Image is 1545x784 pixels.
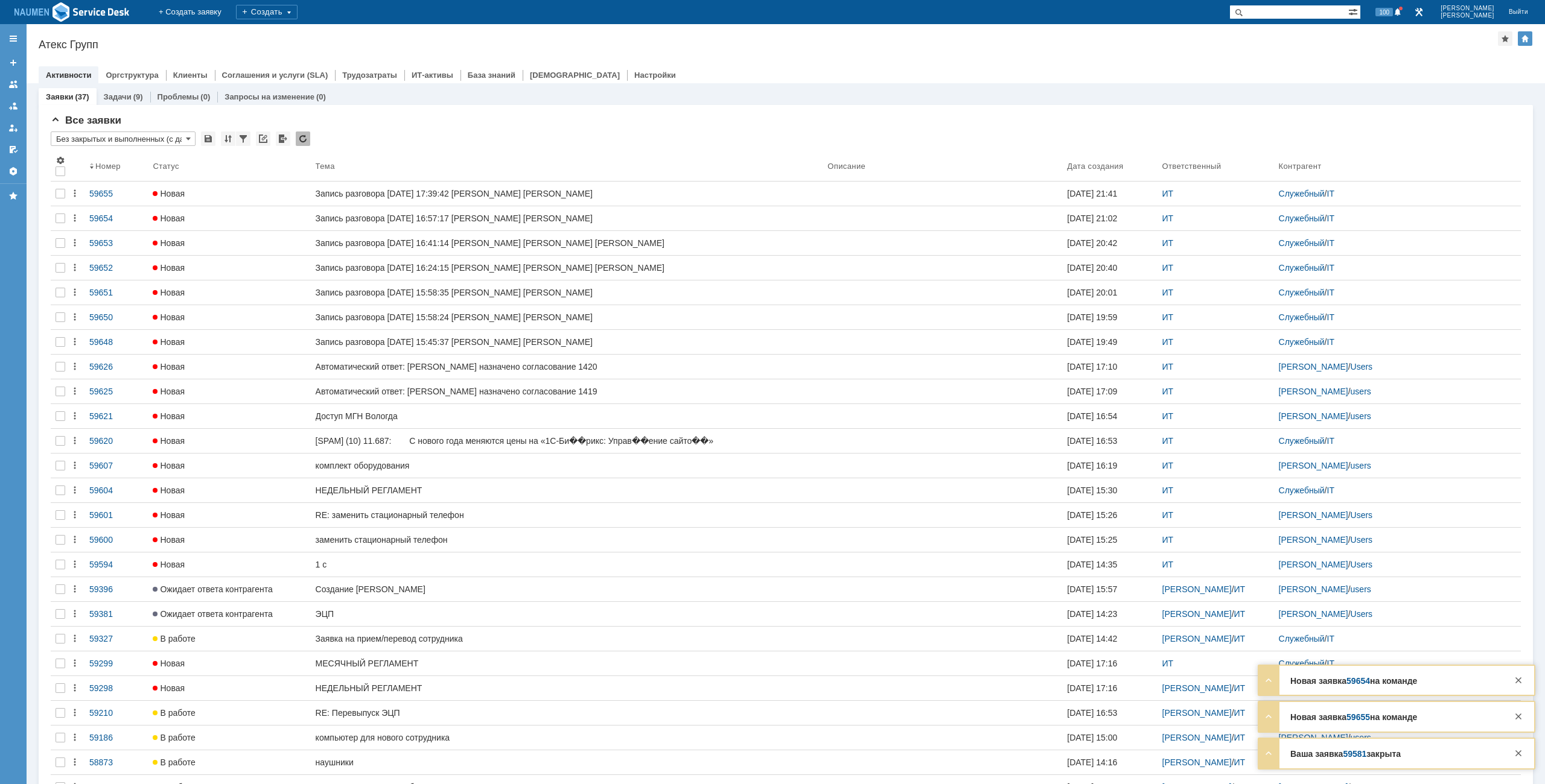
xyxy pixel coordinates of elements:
div: [DATE] 16:54 [1067,411,1117,421]
a: 59650 [84,305,148,329]
a: Задачи [104,92,132,101]
a: В работе [148,726,310,750]
div: комплект оборудования [316,461,818,470]
a: RE: заменить стационарный телефон [311,503,823,527]
div: [DATE] 21:02 [1067,213,1117,223]
th: Дата создания [1062,151,1157,182]
div: [DATE] 21:41 [1067,189,1117,198]
div: Автоматический ответ: [PERSON_NAME] назначено согласование 1419 [316,387,818,396]
a: Запись разговора [DATE] 15:58:35 [PERSON_NAME] [PERSON_NAME] [311,280,823,305]
span: [PERSON_NAME] [1441,5,1494,12]
a: [PERSON_NAME] [1162,634,1232,643]
div: 59648 [89,337,143,347]
a: Запись разговора [DATE] 17:39:42 [PERSON_NAME] [PERSON_NAME] [311,182,823,206]
div: НЕДЕЛЬНЫЙ РЕГЛАМЕНТ [316,485,818,495]
div: 59604 [89,485,143,495]
a: Настройки [634,71,676,80]
a: [PERSON_NAME] [1162,708,1232,718]
a: Новая [148,330,310,354]
div: [DATE] 17:09 [1067,387,1117,396]
a: [DATE] 17:16 [1062,676,1157,700]
div: Сортировка... [221,131,235,146]
th: Ответственный [1158,151,1274,182]
a: 59594 [84,552,148,577]
a: [DATE] 14:35 [1062,552,1157,577]
div: 59594 [89,560,143,569]
a: [DATE] 15:26 [1062,503,1157,527]
a: Служебный [1279,634,1325,643]
div: 59621 [89,411,143,421]
a: Заявка на прием/перевод сотрудника [311,627,823,651]
a: ИТ [1234,708,1246,718]
div: 59626 [89,362,143,371]
div: Запись разговора [DATE] 16:41:14 [PERSON_NAME] [PERSON_NAME] [PERSON_NAME] [316,238,818,248]
div: Статус [153,162,179,171]
a: 59601 [84,503,148,527]
div: 59327 [89,634,143,643]
div: ЭЦП [316,609,818,619]
a: IT [1327,337,1334,347]
a: Запись разговора [DATE] 16:24:15 [PERSON_NAME] [PERSON_NAME] [PERSON_NAME] [311,256,823,280]
a: ИТ [1162,263,1174,273]
span: Новая [153,238,185,248]
a: Служебный [1279,337,1325,347]
a: Новая [148,552,310,577]
div: RE: заменить стационарный телефон [316,510,818,520]
a: 59653 [84,231,148,255]
a: 59654 [1346,676,1370,686]
a: Users [1351,560,1373,569]
div: Запись разговора [DATE] 15:45:37 [PERSON_NAME] [PERSON_NAME] [316,337,818,347]
a: 59396 [84,577,148,601]
a: [DATE] 15:00 [1062,726,1157,750]
a: Создание [PERSON_NAME] [311,577,823,601]
a: ИТ [1162,411,1174,421]
img: Ad3g3kIAYj9CAAAAAElFTkSuQmCC [14,1,130,23]
div: НЕДЕЛЬНЫЙ РЕГЛАМЕНТ [316,683,818,693]
a: Служебный [1279,436,1325,446]
a: [DATE] 15:30 [1062,478,1157,502]
a: [SPAM] (10) 11.687: С нового года меняются цены на «1С-Би��рикс: Управ��ение сайто��» [311,429,823,453]
span: Новая [153,387,185,396]
a: Трудозатраты [342,71,397,80]
a: ИТ [1162,288,1174,297]
span: Новая [153,510,185,520]
a: [DATE] 17:10 [1062,355,1157,379]
a: Новая [148,379,310,403]
div: 59652 [89,263,143,273]
div: [DATE] 17:16 [1067,683,1117,693]
a: [DATE] 20:40 [1062,256,1157,280]
a: Users [1351,609,1373,619]
a: IT [1327,659,1334,668]
a: [DATE] 16:19 [1062,454,1157,478]
a: комплект оборудования [311,454,823,478]
a: Клиенты [173,71,208,80]
a: ИТ [1162,560,1174,569]
div: Сохранить вид [201,131,215,146]
a: 59607 [84,454,148,478]
a: заменить стационарный телефон [311,528,823,552]
div: 59653 [89,238,143,248]
a: [PERSON_NAME] [1279,411,1348,421]
span: Ожидает ответа контрагента [153,609,272,619]
a: ИТ [1234,733,1246,742]
div: [DATE] 20:42 [1067,238,1117,248]
span: Ожидает ответа контрагента [153,584,272,594]
div: 59625 [89,387,143,396]
a: Запросы на изменение [225,92,314,101]
div: 59299 [89,659,143,668]
a: Новая [148,355,310,379]
a: Служебный [1279,485,1325,495]
a: 59210 [84,701,148,725]
div: [SPAM] (10) 11.687: С нового года меняются цены на «1С-Би��рикс: Управ��ение сайто��» [316,436,818,446]
div: [DATE] 20:01 [1067,288,1117,297]
a: Настройки [4,162,23,181]
a: Новая [148,503,310,527]
a: RE: Перевыпуск ЭЦП [311,701,823,725]
a: users [1351,461,1371,470]
a: IT [1327,213,1334,223]
th: Тема [311,151,823,182]
div: Запись разговора [DATE] 15:58:35 [PERSON_NAME] [PERSON_NAME] [316,288,818,297]
a: [PERSON_NAME] [1162,609,1232,619]
div: 59655 [89,189,143,198]
div: заменить стационарный телефон [316,535,818,545]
